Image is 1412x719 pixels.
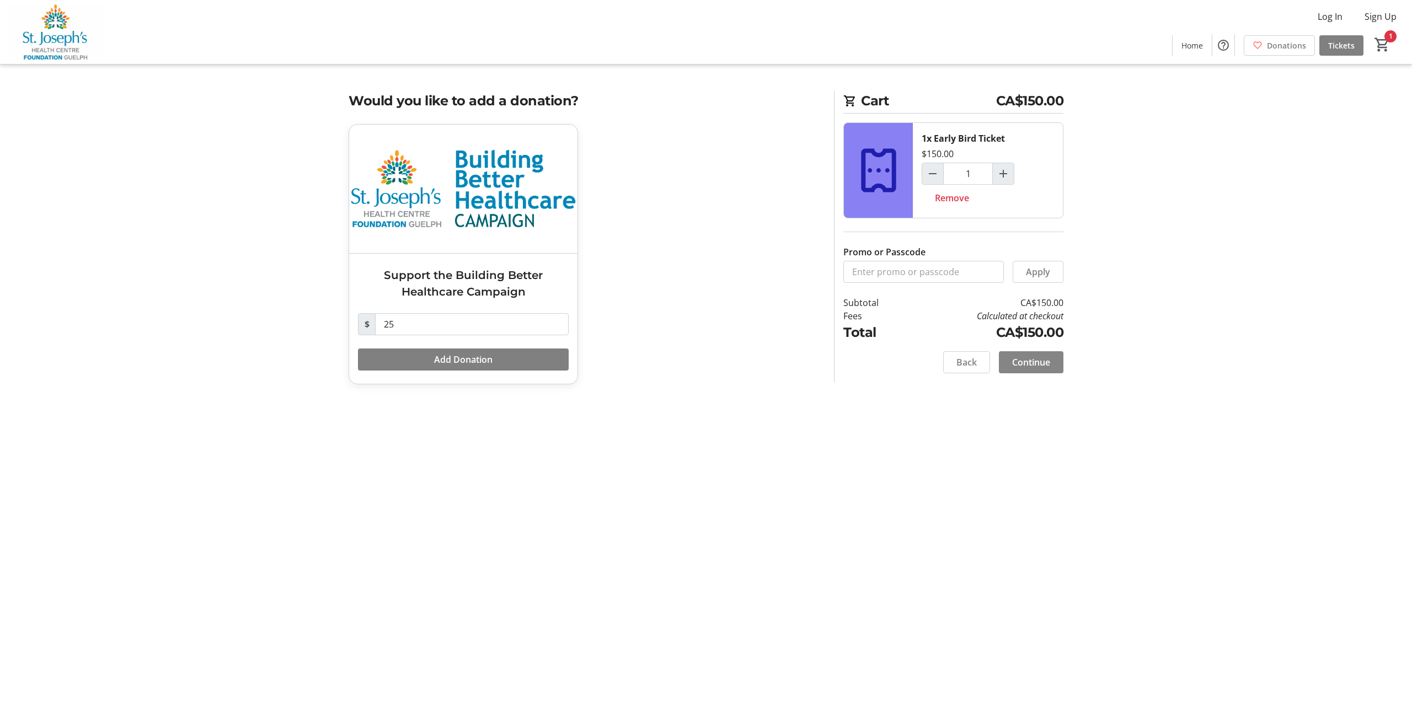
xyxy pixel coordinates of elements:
input: Early Bird Ticket Quantity [943,163,993,185]
button: Continue [999,351,1063,373]
td: Subtotal [843,296,907,309]
span: $ [358,313,376,335]
td: CA$150.00 [907,296,1063,309]
td: Total [843,323,907,342]
span: Log In [1318,10,1343,23]
img: Support the Building Better Healthcare Campaign [349,125,577,253]
span: Continue [1012,356,1050,369]
span: CA$150.00 [996,91,1064,111]
button: Add Donation [358,348,569,371]
input: Enter promo or passcode [843,261,1004,283]
button: Log In [1309,8,1351,25]
span: Back [956,356,977,369]
button: Sign Up [1356,8,1405,25]
button: Back [943,351,990,373]
a: Home [1173,35,1212,56]
button: Decrement by one [922,163,943,184]
button: Apply [1013,261,1063,283]
button: Remove [922,187,982,209]
td: Calculated at checkout [907,309,1063,323]
button: Increment by one [993,163,1014,184]
span: Donations [1267,40,1306,51]
span: Sign Up [1365,10,1397,23]
button: Help [1212,34,1234,56]
label: Promo or Passcode [843,245,926,259]
span: Add Donation [434,353,493,366]
span: Home [1181,40,1203,51]
div: 1x Early Bird Ticket [922,132,1005,145]
h2: Cart [843,91,1063,114]
h2: Would you like to add a donation? [349,91,821,111]
span: Apply [1026,265,1050,278]
a: Donations [1244,35,1315,56]
h3: Support the Building Better Healthcare Campaign [358,267,569,300]
div: $150.00 [922,147,954,160]
td: Fees [843,309,907,323]
span: Tickets [1328,40,1355,51]
td: CA$150.00 [907,323,1063,342]
button: Cart [1372,35,1392,55]
a: Tickets [1319,35,1363,56]
img: St. Joseph's Health Centre Foundation Guelph's Logo [7,4,105,60]
input: Donation Amount [375,313,569,335]
span: Remove [935,191,969,205]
